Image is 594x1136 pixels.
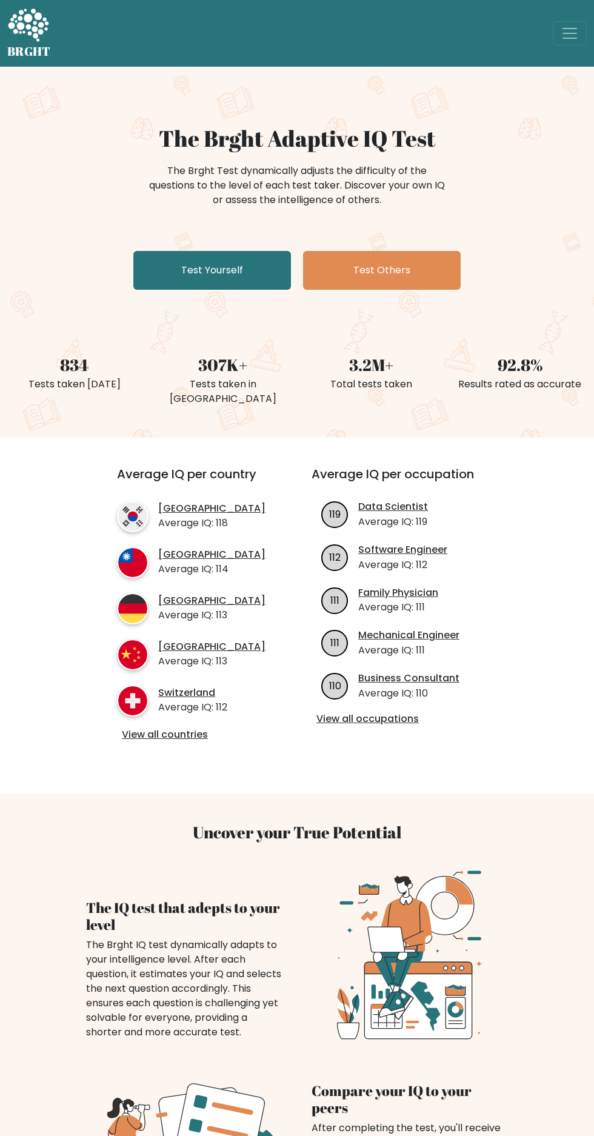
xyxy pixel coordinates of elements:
[304,377,438,392] div: Total tests taken
[312,467,492,496] h3: Average IQ per occupation
[158,641,265,653] a: [GEOGRAPHIC_DATA]
[453,377,587,392] div: Results rated as accurate
[158,595,265,607] a: [GEOGRAPHIC_DATA]
[329,507,341,521] text: 119
[158,687,227,700] a: Switzerland
[7,44,51,59] h5: BRGHT
[358,515,428,529] p: Average IQ: 119
[304,353,438,377] div: 3.2M+
[158,700,227,715] p: Average IQ: 112
[330,636,339,650] text: 111
[553,21,587,45] button: Toggle navigation
[158,654,265,669] p: Average IQ: 113
[158,516,265,530] p: Average IQ: 118
[158,549,265,561] a: [GEOGRAPHIC_DATA]
[158,562,265,576] p: Average IQ: 114
[158,503,265,515] a: [GEOGRAPHIC_DATA]
[316,713,487,726] a: View all occupations
[358,629,459,642] a: Mechanical Engineer
[156,377,290,406] div: Tests taken in [GEOGRAPHIC_DATA]
[158,608,265,623] p: Average IQ: 113
[133,251,291,290] a: Test Yourself
[358,643,459,658] p: Average IQ: 111
[330,593,339,607] text: 111
[7,125,587,152] h1: The Brght Adaptive IQ Test
[358,501,428,513] a: Data Scientist
[453,353,587,377] div: 92.8%
[117,685,148,717] img: country
[117,467,268,496] h3: Average IQ per country
[329,550,341,564] text: 112
[86,899,282,933] h4: The IQ test that adepts to your level
[358,544,447,556] a: Software Engineer
[117,547,148,578] img: country
[303,251,461,290] a: Test Others
[358,587,438,600] a: Family Physician
[7,377,141,392] div: Tests taken [DATE]
[7,5,51,62] a: BRGHT
[358,558,447,572] p: Average IQ: 112
[358,600,438,615] p: Average IQ: 111
[86,823,508,842] h3: Uncover your True Potential
[358,672,459,685] a: Business Consultant
[86,938,282,1040] div: The Brght IQ test dynamically adapts to your intelligence level. After each question, it estimate...
[117,501,148,532] img: country
[312,1082,508,1116] h4: Compare your IQ to your peers
[156,353,290,377] div: 307K+
[122,729,263,741] a: View all countries
[145,164,449,207] div: The Brght Test dynamically adjusts the difficulty of the questions to the level of each test take...
[117,639,148,670] img: country
[358,686,459,701] p: Average IQ: 110
[117,593,148,624] img: country
[7,353,141,377] div: 834
[329,679,341,693] text: 110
